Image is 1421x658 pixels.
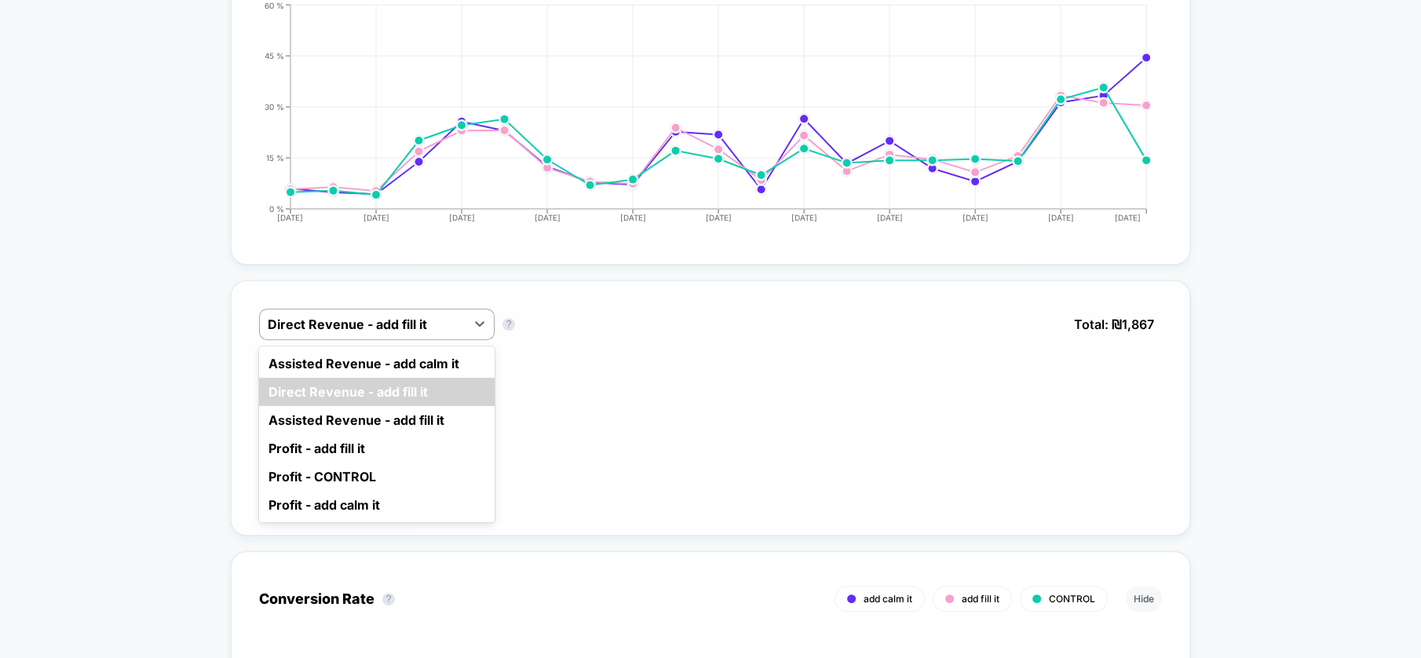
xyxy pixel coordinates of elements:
[259,349,495,378] div: Assisted Revenue - add calm it
[243,1,1146,236] div: ADD_TO_CART_RATE
[277,213,303,222] tspan: [DATE]
[791,213,817,222] tspan: [DATE]
[259,434,495,462] div: Profit - add fill it
[864,593,912,605] span: add calm it
[259,378,495,406] div: Direct Revenue - add fill it
[1049,593,1095,605] span: CONTROL
[363,213,389,222] tspan: [DATE]
[705,213,731,222] tspan: [DATE]
[259,406,495,434] div: Assisted Revenue - add fill it
[534,213,560,222] tspan: [DATE]
[877,213,903,222] tspan: [DATE]
[1066,309,1162,340] span: Total: ₪ 1,867
[962,593,999,605] span: add fill it
[265,101,284,111] tspan: 30 %
[259,491,495,519] div: Profit - add calm it
[266,152,284,162] tspan: 15 %
[1126,586,1162,612] button: Hide
[259,462,495,491] div: Profit - CONTROL
[619,213,645,222] tspan: [DATE]
[269,203,284,213] tspan: 0 %
[1048,213,1074,222] tspan: [DATE]
[448,213,474,222] tspan: [DATE]
[502,318,515,331] button: ?
[963,213,988,222] tspan: [DATE]
[382,593,395,605] button: ?
[265,50,284,60] tspan: 45 %
[1116,213,1142,222] tspan: [DATE]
